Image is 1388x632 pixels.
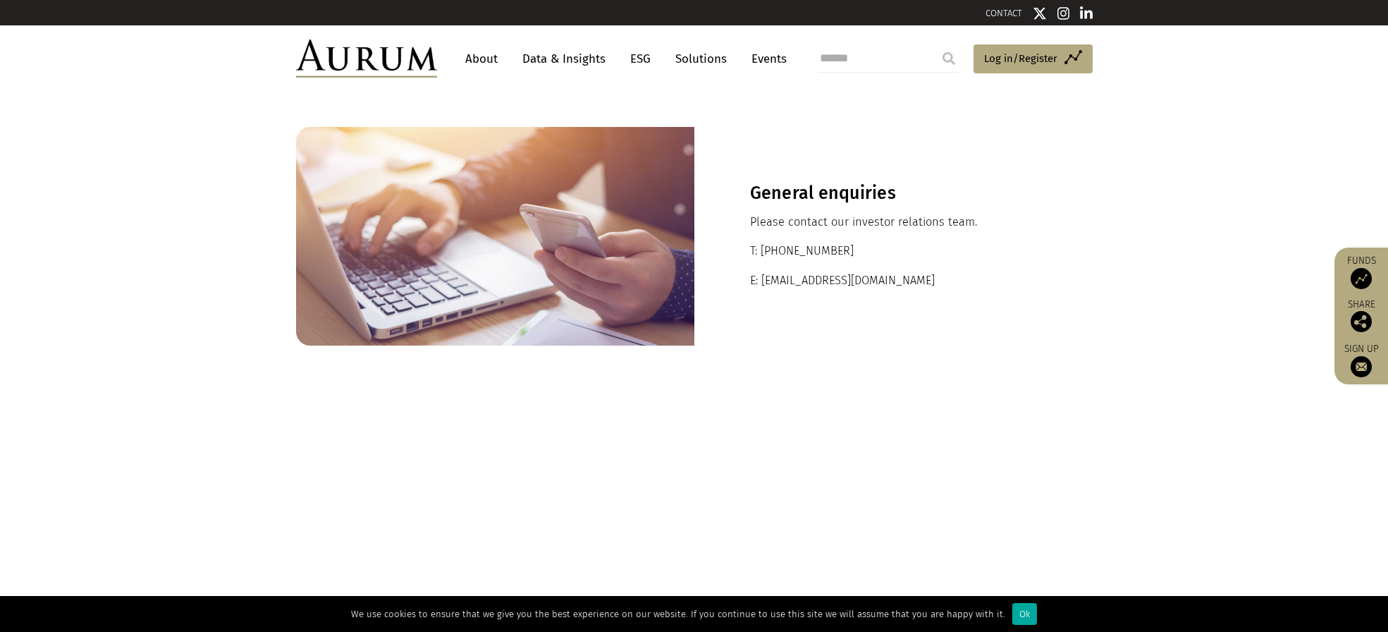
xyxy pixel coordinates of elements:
p: Please contact our investor relations team. [750,213,1037,231]
a: Sign up [1341,343,1381,377]
img: Instagram icon [1057,6,1070,20]
a: Data & Insights [515,46,613,72]
a: Log in/Register [974,44,1093,74]
a: Events [744,46,787,72]
a: Solutions [668,46,734,72]
div: Ok [1012,603,1037,625]
img: Share this post [1351,311,1372,332]
div: Share [1341,300,1381,332]
p: T: [PHONE_NUMBER] [750,242,1037,260]
a: ESG [623,46,658,72]
img: Aurum [296,39,437,78]
a: About [458,46,505,72]
img: Linkedin icon [1080,6,1093,20]
p: E: [EMAIL_ADDRESS][DOMAIN_NAME] [750,272,1037,290]
img: Twitter icon [1033,6,1047,20]
h3: General enquiries [750,183,1037,204]
input: Submit [935,44,963,73]
img: Sign up to our newsletter [1351,356,1372,377]
a: Funds [1341,255,1381,289]
img: Access Funds [1351,268,1372,289]
a: CONTACT [985,8,1022,18]
span: Log in/Register [984,50,1057,67]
